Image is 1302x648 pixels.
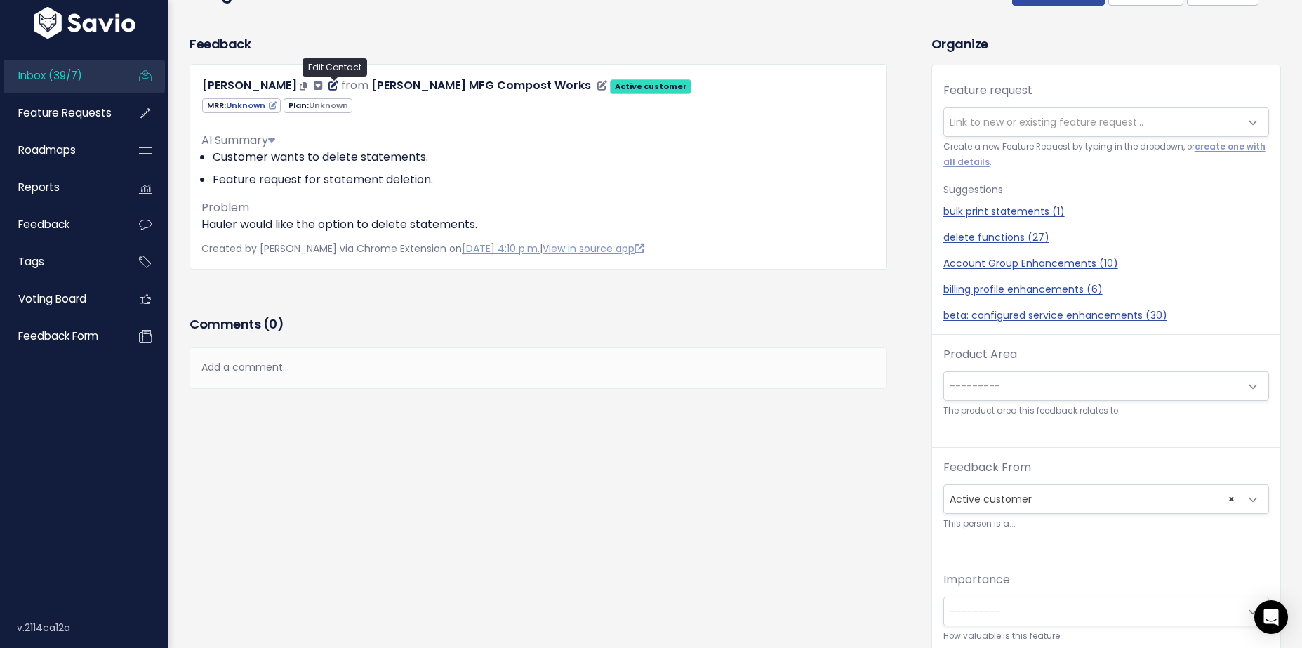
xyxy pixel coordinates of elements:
a: Voting Board [4,283,117,315]
a: Feature Requests [4,97,117,129]
span: Tags [18,254,44,269]
span: MRR: [202,98,281,113]
a: Inbox (39/7) [4,60,117,92]
div: Edit Contact [303,58,367,77]
span: AI Summary [201,132,275,148]
a: [PERSON_NAME] [202,77,297,93]
div: v.2114ca12a [17,609,168,646]
span: --------- [950,604,1000,619]
a: bulk print statements (1) [943,204,1269,219]
a: Unknown [226,100,277,111]
small: This person is a... [943,517,1269,531]
span: Plan: [284,98,352,113]
label: Feature request [943,82,1032,99]
span: Unknown [309,100,348,111]
span: Voting Board [18,291,86,306]
a: create one with all details [943,141,1266,167]
a: Reports [4,171,117,204]
span: Feedback form [18,329,98,343]
a: Account Group Enhancements (10) [943,256,1269,271]
a: Feedback [4,209,117,241]
span: Roadmaps [18,143,76,157]
span: × [1228,485,1235,513]
h3: Organize [931,34,1281,53]
p: Suggestions [943,181,1269,199]
span: from [341,77,368,93]
a: View in source app [543,242,644,256]
a: [DATE] 4:10 p.m. [462,242,540,256]
span: Feature Requests [18,105,112,120]
li: Feature request for statement deletion. [213,171,875,188]
span: Active customer [943,484,1269,514]
h3: Feedback [190,34,251,53]
small: Create a new Feature Request by typing in the dropdown, or . [943,140,1269,170]
a: Tags [4,246,117,278]
li: Customer wants to delete statements. [213,149,875,166]
p: Hauler would like the option to delete statements. [201,216,875,233]
h3: Comments ( ) [190,315,887,334]
a: [PERSON_NAME] MFG Compost Works [371,77,591,93]
a: billing profile enhancements (6) [943,282,1269,297]
span: Active customer [944,485,1240,513]
strong: Active customer [615,81,687,92]
img: logo-white.9d6f32f41409.svg [30,7,139,39]
label: Importance [943,571,1010,588]
span: Link to new or existing feature request... [950,115,1143,129]
a: Feedback form [4,320,117,352]
div: Open Intercom Messenger [1254,600,1288,634]
span: Created by [PERSON_NAME] via Chrome Extension on | [201,242,644,256]
small: How valuable is this feature [943,629,1269,644]
div: Add a comment... [190,347,887,388]
span: 0 [269,315,277,333]
span: Inbox (39/7) [18,68,82,83]
label: Product Area [943,346,1017,363]
span: Feedback [18,217,69,232]
span: --------- [950,379,1000,393]
small: The product area this feedback relates to [943,404,1269,418]
label: Feedback From [943,459,1031,476]
span: Problem [201,199,249,216]
a: beta: configured service enhancements (30) [943,308,1269,323]
a: Roadmaps [4,134,117,166]
span: Reports [18,180,60,194]
a: delete functions (27) [943,230,1269,245]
